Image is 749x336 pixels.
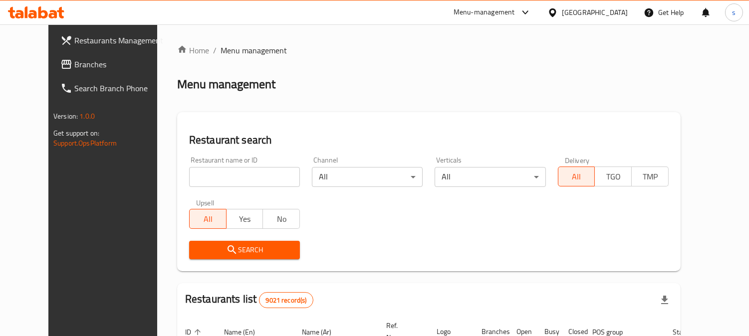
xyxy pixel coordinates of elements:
[653,288,677,312] div: Export file
[197,244,292,256] span: Search
[189,133,669,148] h2: Restaurant search
[52,76,174,100] a: Search Branch Phone
[454,6,515,18] div: Menu-management
[312,167,423,187] div: All
[562,169,591,184] span: All
[189,241,300,259] button: Search
[79,110,95,123] span: 1.0.0
[267,212,296,226] span: No
[231,212,259,226] span: Yes
[194,212,223,226] span: All
[636,169,665,184] span: TMP
[221,44,287,56] span: Menu management
[196,199,215,206] label: Upsell
[213,44,217,56] li: /
[53,137,117,150] a: Support.OpsPlatform
[177,44,209,56] a: Home
[259,296,312,305] span: 9021 record(s)
[435,167,545,187] div: All
[562,7,628,18] div: [GEOGRAPHIC_DATA]
[52,28,174,52] a: Restaurants Management
[53,110,78,123] span: Version:
[177,44,681,56] nav: breadcrumb
[177,76,275,92] h2: Menu management
[74,82,166,94] span: Search Branch Phone
[189,167,300,187] input: Search for restaurant name or ID..
[74,34,166,46] span: Restaurants Management
[53,127,99,140] span: Get support on:
[189,209,227,229] button: All
[52,52,174,76] a: Branches
[631,167,669,186] button: TMP
[185,292,313,308] h2: Restaurants list
[74,58,166,70] span: Branches
[262,209,300,229] button: No
[226,209,263,229] button: Yes
[565,157,590,164] label: Delivery
[732,7,736,18] span: s
[259,292,313,308] div: Total records count
[558,167,595,186] button: All
[594,167,632,186] button: TGO
[599,169,628,184] span: TGO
